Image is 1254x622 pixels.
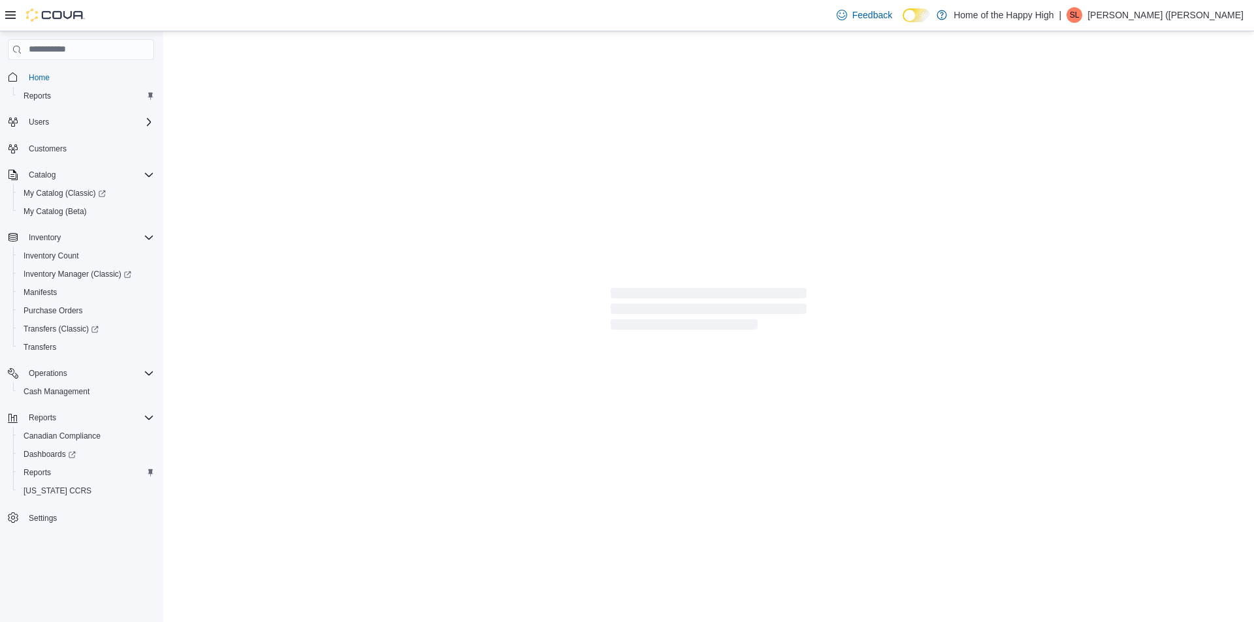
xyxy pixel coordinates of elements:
span: Dashboards [18,446,154,462]
a: Dashboards [18,446,81,462]
button: Settings [3,508,159,527]
span: Reports [24,467,51,478]
span: Users [29,117,49,127]
a: Feedback [831,2,897,28]
a: Canadian Compliance [18,428,106,444]
a: Transfers (Classic) [18,321,104,337]
a: Inventory Manager (Classic) [13,265,159,283]
button: Customers [3,139,159,158]
button: Canadian Compliance [13,427,159,445]
button: Reports [13,463,159,482]
span: Operations [24,365,154,381]
span: Feedback [852,8,892,22]
button: [US_STATE] CCRS [13,482,159,500]
p: [PERSON_NAME] ([PERSON_NAME] [1087,7,1244,23]
span: My Catalog (Classic) [18,185,154,201]
span: Manifests [18,285,154,300]
span: Washington CCRS [18,483,154,499]
span: Users [24,114,154,130]
button: Reports [13,87,159,105]
span: Inventory [29,232,61,243]
p: Home of the Happy High [954,7,1053,23]
span: Inventory Manager (Classic) [18,266,154,282]
span: Manifests [24,287,57,298]
span: [US_STATE] CCRS [24,486,91,496]
span: Transfers [24,342,56,352]
button: Users [3,113,159,131]
button: My Catalog (Beta) [13,202,159,221]
button: Home [3,68,159,87]
input: Dark Mode [903,8,930,22]
button: Purchase Orders [13,302,159,320]
span: Reports [24,410,154,426]
span: Customers [24,140,154,157]
button: Manifests [13,283,159,302]
span: Cash Management [24,386,89,397]
span: Catalog [24,167,154,183]
a: Reports [18,465,56,480]
span: Inventory Count [24,251,79,261]
a: My Catalog (Classic) [18,185,111,201]
span: Inventory Count [18,248,154,264]
span: Cash Management [18,384,154,399]
button: Inventory [24,230,66,245]
nav: Complex example [8,63,154,561]
span: Customers [29,144,67,154]
span: Operations [29,368,67,379]
span: Inventory Manager (Classic) [24,269,131,279]
span: My Catalog (Classic) [24,188,106,198]
span: My Catalog (Beta) [18,204,154,219]
a: Dashboards [13,445,159,463]
button: Operations [3,364,159,382]
span: Reports [24,91,51,101]
span: Transfers [18,339,154,355]
a: Transfers [18,339,61,355]
a: My Catalog (Classic) [13,184,159,202]
a: My Catalog (Beta) [18,204,92,219]
a: Reports [18,88,56,104]
img: Cova [26,8,85,22]
button: Transfers [13,338,159,356]
span: Dashboards [24,449,76,459]
button: Users [24,114,54,130]
span: Canadian Compliance [18,428,154,444]
span: Transfers (Classic) [24,324,99,334]
a: Cash Management [18,384,95,399]
span: Settings [24,509,154,525]
button: Operations [24,365,72,381]
a: Customers [24,141,72,157]
p: | [1059,7,1062,23]
span: Purchase Orders [24,305,83,316]
span: Reports [18,465,154,480]
button: Inventory Count [13,247,159,265]
span: Home [24,69,154,86]
a: Purchase Orders [18,303,88,319]
a: Transfers (Classic) [13,320,159,338]
button: Catalog [24,167,61,183]
span: SL [1070,7,1080,23]
span: Home [29,72,50,83]
a: [US_STATE] CCRS [18,483,97,499]
button: Reports [3,409,159,427]
span: Catalog [29,170,56,180]
a: Home [24,70,55,86]
span: Settings [29,513,57,523]
span: Purchase Orders [18,303,154,319]
button: Inventory [3,228,159,247]
button: Cash Management [13,382,159,401]
button: Reports [24,410,61,426]
span: Reports [29,412,56,423]
span: My Catalog (Beta) [24,206,87,217]
span: Loading [611,290,807,332]
a: Manifests [18,285,62,300]
span: Transfers (Classic) [18,321,154,337]
span: Dark Mode [903,22,903,23]
span: Canadian Compliance [24,431,101,441]
a: Settings [24,510,62,526]
a: Inventory Manager (Classic) [18,266,137,282]
span: Inventory [24,230,154,245]
button: Catalog [3,166,159,184]
span: Reports [18,88,154,104]
div: Sean (Lucas) Wilton [1067,7,1082,23]
a: Inventory Count [18,248,84,264]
